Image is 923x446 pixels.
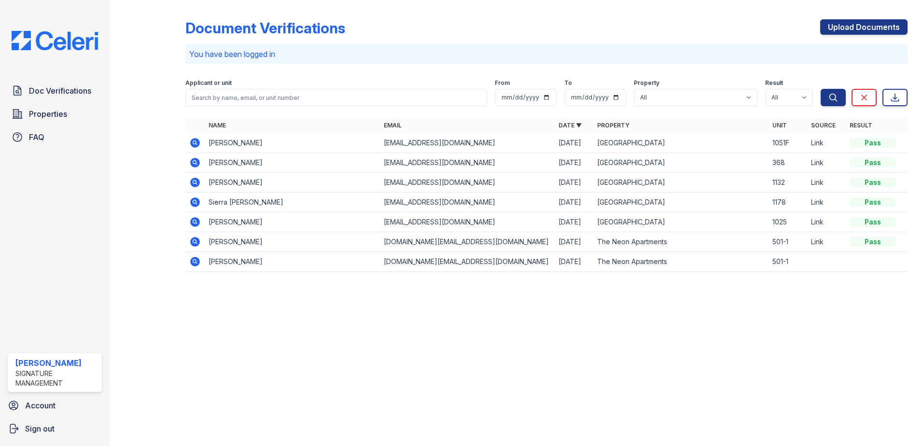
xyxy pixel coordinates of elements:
div: Pass [850,197,896,207]
td: [GEOGRAPHIC_DATA] [593,153,769,173]
td: [DATE] [555,212,593,232]
td: [PERSON_NAME] [205,252,380,272]
td: [EMAIL_ADDRESS][DOMAIN_NAME] [380,173,555,193]
div: Pass [850,217,896,227]
a: Sign out [4,419,106,438]
td: [GEOGRAPHIC_DATA] [593,133,769,153]
td: Link [807,173,846,193]
td: 1051F [769,133,807,153]
td: [PERSON_NAME] [205,232,380,252]
td: Link [807,232,846,252]
a: Date ▼ [559,122,582,129]
td: 368 [769,153,807,173]
a: Unit [772,122,787,129]
td: [DATE] [555,193,593,212]
label: To [564,79,572,87]
a: Properties [8,104,102,124]
span: FAQ [29,131,44,143]
td: 1132 [769,173,807,193]
a: Property [597,122,629,129]
img: CE_Logo_Blue-a8612792a0a2168367f1c8372b55b34899dd931a85d93a1a3d3e32e68fde9ad4.png [4,31,106,50]
td: [DATE] [555,153,593,173]
div: [PERSON_NAME] [15,357,98,369]
td: [GEOGRAPHIC_DATA] [593,173,769,193]
label: Result [765,79,783,87]
a: Result [850,122,872,129]
td: Link [807,212,846,232]
label: Applicant or unit [185,79,232,87]
td: [PERSON_NAME] [205,153,380,173]
td: [EMAIL_ADDRESS][DOMAIN_NAME] [380,212,555,232]
div: Pass [850,178,896,187]
td: Sierra [PERSON_NAME] [205,193,380,212]
td: The Neon Apartments [593,252,769,272]
td: [DOMAIN_NAME][EMAIL_ADDRESS][DOMAIN_NAME] [380,252,555,272]
td: [DATE] [555,252,593,272]
td: Link [807,193,846,212]
a: Email [384,122,402,129]
div: Document Verifications [185,19,345,37]
label: Property [634,79,659,87]
td: 501-1 [769,252,807,272]
td: [EMAIL_ADDRESS][DOMAIN_NAME] [380,133,555,153]
div: Pass [850,158,896,167]
td: [DOMAIN_NAME][EMAIL_ADDRESS][DOMAIN_NAME] [380,232,555,252]
td: 501-1 [769,232,807,252]
div: Pass [850,237,896,247]
a: Source [811,122,836,129]
td: [GEOGRAPHIC_DATA] [593,193,769,212]
td: [PERSON_NAME] [205,212,380,232]
td: [GEOGRAPHIC_DATA] [593,212,769,232]
span: Doc Verifications [29,85,91,97]
a: FAQ [8,127,102,147]
a: Account [4,396,106,415]
span: Account [25,400,56,411]
label: From [495,79,510,87]
a: Doc Verifications [8,81,102,100]
td: [DATE] [555,173,593,193]
p: You have been logged in [189,48,904,60]
td: The Neon Apartments [593,232,769,252]
div: Pass [850,138,896,148]
td: [PERSON_NAME] [205,133,380,153]
div: Signature Management [15,369,98,388]
td: [PERSON_NAME] [205,173,380,193]
td: [EMAIL_ADDRESS][DOMAIN_NAME] [380,193,555,212]
td: 1178 [769,193,807,212]
span: Sign out [25,423,55,434]
input: Search by name, email, or unit number [185,89,487,106]
td: [DATE] [555,133,593,153]
td: [EMAIL_ADDRESS][DOMAIN_NAME] [380,153,555,173]
a: Name [209,122,226,129]
td: Link [807,133,846,153]
td: [DATE] [555,232,593,252]
td: 1025 [769,212,807,232]
span: Properties [29,108,67,120]
td: Link [807,153,846,173]
a: Upload Documents [820,19,908,35]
